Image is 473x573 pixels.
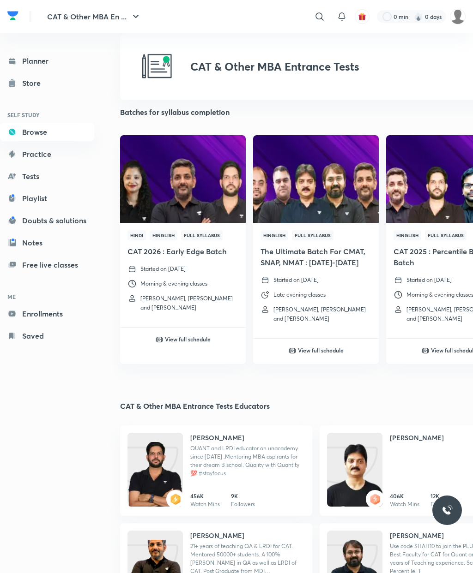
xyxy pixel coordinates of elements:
img: play [156,336,163,343]
p: Started on [DATE] [273,275,319,285]
h4: [PERSON_NAME] [190,531,244,540]
p: Started on [DATE] [406,275,452,285]
h4: [PERSON_NAME] [390,433,444,442]
h6: 12K [431,492,455,500]
span: Hindi [127,230,146,240]
div: Store [22,78,46,89]
img: Unacademy [127,442,183,516]
button: CAT & Other MBA En ... [42,7,147,26]
h4: [PERSON_NAME] [390,531,444,540]
h6: 9K [231,492,255,500]
span: Full Syllabus [425,230,467,240]
img: avatar [358,12,366,21]
a: ThumbnailHinglishFull SyllabusThe Ultimate Batch For CMAT, SNAP, NMAT : [DATE]-[DATE]Started on [... [253,135,379,364]
span: Hinglish [261,230,288,240]
img: Thumbnail [252,134,380,224]
h6: View full schedule [298,346,344,354]
span: Full Syllabus [292,230,334,240]
img: badge [170,494,181,505]
span: Hinglish [150,230,177,240]
img: Thumbnail [119,134,247,224]
p: QUANT and LRDI educator on unacademy since 2019 .Mentoring MBA aspirants for their dream B school... [190,444,305,477]
h2: CAT & Other MBA Entrance Tests [190,60,359,73]
img: Samruddhi [450,9,466,24]
p: Watch Mins [190,500,220,508]
img: badge [370,494,381,505]
span: Full Syllabus [181,230,223,240]
p: Morning & evening classes [140,279,207,288]
img: streak [414,12,423,21]
p: Ravi Kumar, Saral Nashier and Alpa Sharma [140,294,238,312]
button: avatar [355,9,370,24]
img: CAT & Other MBA Entrance Tests [142,52,172,81]
img: Company Logo [7,9,18,23]
p: Lokesh Agarwal, Ronakkumar Shah and Amit Deepak Rohra [273,305,371,323]
h4: [PERSON_NAME] [190,433,244,442]
span: Hinglish [394,230,421,240]
h6: 456K [190,492,220,500]
img: play [289,347,296,354]
p: Watch Mins [390,500,419,508]
h6: 406K [390,492,419,500]
p: Started on [DATE] [140,264,186,274]
h3: CAT & Other MBA Entrance Tests Educators [120,402,270,410]
a: Company Logo [7,9,18,25]
p: Late evening classes [273,290,326,299]
h6: View full schedule [165,335,211,343]
a: ThumbnailHindiHinglishFull SyllabusCAT 2026 : Early Edge BatchStarted on [DATE]Morning & evening ... [120,135,246,353]
a: Unacademybadge[PERSON_NAME]QUANT and LRDI educator on unacademy since [DATE] .Mentoring MBA aspir... [120,425,312,516]
p: Followers [431,500,455,508]
h4: The Ultimate Batch For CMAT, SNAP, NMAT : [DATE]-[DATE] [261,246,371,268]
img: Unacademy [327,442,382,516]
p: Followers [231,500,255,508]
h4: CAT 2026 : Early Edge Batch [127,246,238,257]
h2: Batches for syllabus completion [120,108,230,116]
img: play [422,347,429,354]
img: ttu [442,505,453,516]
